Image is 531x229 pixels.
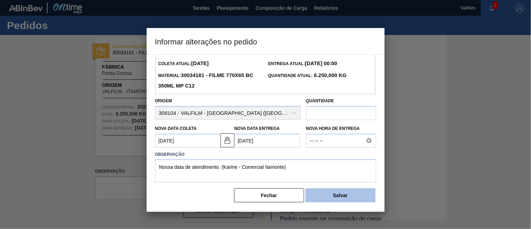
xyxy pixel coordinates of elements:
[147,28,385,55] h3: Informar alterações no pedido
[158,72,253,89] strong: 30034181 - FILME 770X65 BC 350ML MP C12
[155,134,221,148] input: dd/mm/yyyy
[221,133,235,147] button: unlocked
[306,124,376,134] label: Nova Hora de Entrega
[155,150,376,160] label: Observação
[305,60,337,66] strong: [DATE] 00:00
[155,159,376,182] textarea: Nossa data de atendimento. (Karine - Comercial Itamonte)
[155,126,197,131] label: Nova Data Coleta
[158,73,253,89] span: Material:
[306,188,376,202] button: Salvar
[223,136,232,145] img: unlocked
[234,188,304,202] button: Fechar
[158,61,209,66] span: Coleta Atual:
[235,126,280,131] label: Nova Data Entrega
[306,98,334,103] label: Quantidade
[313,72,347,78] strong: 6.250,000 KG
[235,134,300,148] input: dd/mm/yyyy
[268,61,337,66] span: Entrega Atual:
[191,60,209,66] strong: [DATE]
[155,98,172,103] label: Origem
[268,73,347,78] span: Quantidade Atual:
